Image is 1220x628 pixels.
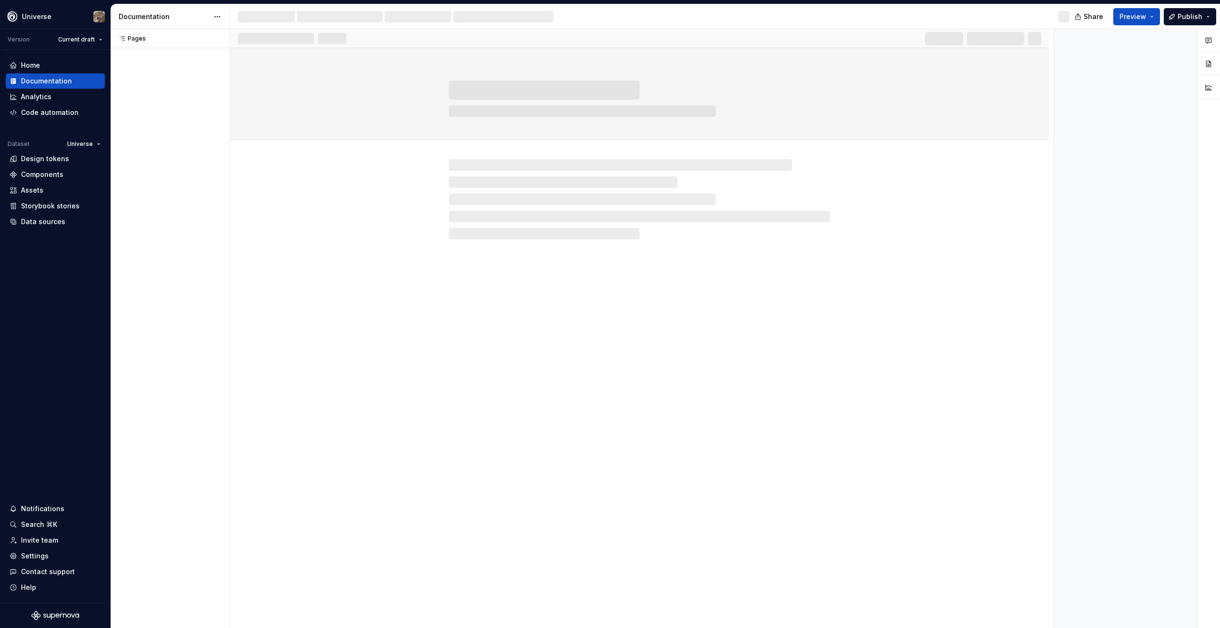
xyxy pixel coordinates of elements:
span: Preview [1119,12,1146,21]
a: Assets [6,183,105,198]
button: Contact support [6,564,105,579]
a: Invite team [6,533,105,548]
div: Contact support [21,567,75,577]
div: Dataset [8,140,30,148]
span: Publish [1178,12,1202,21]
div: Documentation [21,76,72,86]
button: Help [6,580,105,595]
span: Universe [67,140,93,148]
a: Documentation [6,73,105,89]
a: Settings [6,548,105,564]
div: Analytics [21,92,51,102]
a: Storybook stories [6,198,105,214]
span: Current draft [58,36,95,43]
div: Settings [21,551,49,561]
div: Assets [21,185,43,195]
div: Storybook stories [21,201,80,211]
div: Version [8,36,30,43]
button: Preview [1113,8,1160,25]
div: Search ⌘K [21,520,57,529]
a: Design tokens [6,151,105,166]
div: Help [21,583,36,592]
button: Publish [1164,8,1216,25]
div: Data sources [21,217,65,226]
button: Share [1070,8,1109,25]
div: Documentation [119,12,209,21]
a: Analytics [6,89,105,104]
button: Notifications [6,501,105,516]
a: Code automation [6,105,105,120]
a: Components [6,167,105,182]
span: Share [1084,12,1103,21]
button: UniverseMaxime Boulerice [2,6,109,27]
button: Universe [63,137,105,151]
a: Home [6,58,105,73]
svg: Supernova Logo [31,611,79,620]
div: Design tokens [21,154,69,164]
img: Maxime Boulerice [93,11,105,22]
div: Notifications [21,504,64,514]
div: Code automation [21,108,79,117]
button: Current draft [54,33,107,46]
div: Components [21,170,63,179]
img: 87d06435-c97f-426c-aa5d-5eb8acd3d8b3.png [7,11,18,22]
button: Search ⌘K [6,517,105,532]
div: Invite team [21,535,58,545]
div: Pages [114,35,146,42]
div: Universe [22,12,51,21]
a: Data sources [6,214,105,229]
div: Home [21,61,40,70]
